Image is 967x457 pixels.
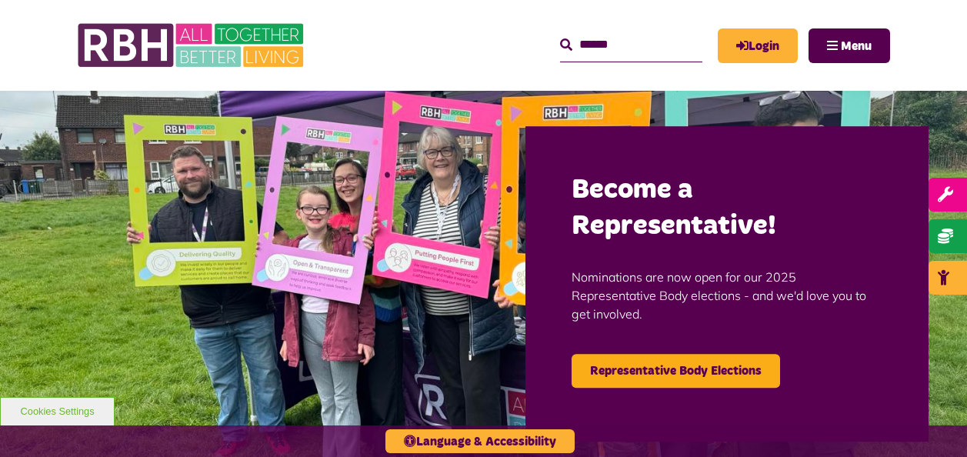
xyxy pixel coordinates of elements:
[841,40,872,52] span: Menu
[572,172,882,245] h2: Become a Representative!
[898,388,967,457] iframe: Netcall Web Assistant for live chat
[572,245,882,346] p: Nominations are now open for our 2025 Representative Body elections - and we'd love you to get in...
[572,354,780,388] a: Representative Body Elections
[809,28,890,63] button: Navigation
[385,429,575,453] button: Language & Accessibility
[718,28,798,63] a: MyRBH
[77,15,308,75] img: RBH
